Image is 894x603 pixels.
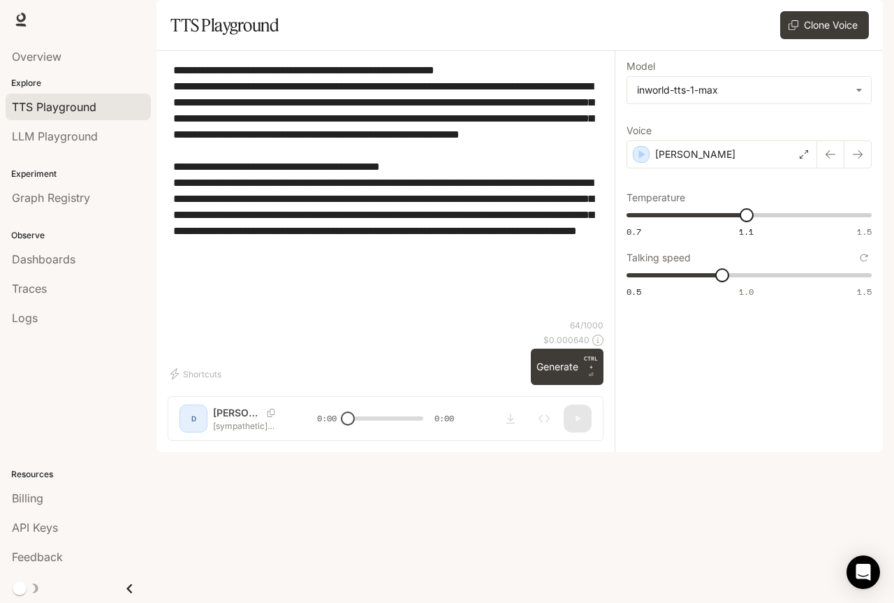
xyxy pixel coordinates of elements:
span: 0.5 [626,286,641,298]
p: Temperature [626,193,685,203]
span: 1.5 [857,226,872,238]
p: Talking speed [626,253,691,263]
button: Reset to default [856,250,872,266]
span: 1.1 [739,226,754,238]
h1: TTS Playground [170,11,279,39]
button: GenerateCTRL +⏎ [531,349,603,385]
div: inworld-tts-1-max [627,77,871,103]
span: 0.7 [626,226,641,238]
span: 1.5 [857,286,872,298]
div: Open Intercom Messenger [847,555,880,589]
p: [PERSON_NAME] [655,147,735,161]
button: Shortcuts [168,363,227,385]
p: $ 0.000640 [543,334,589,346]
p: Model [626,61,655,71]
p: ⏎ [584,354,598,379]
p: Voice [626,126,652,136]
p: CTRL + [584,354,598,371]
button: Clone Voice [780,11,869,39]
span: 1.0 [739,286,754,298]
div: inworld-tts-1-max [637,83,849,97]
